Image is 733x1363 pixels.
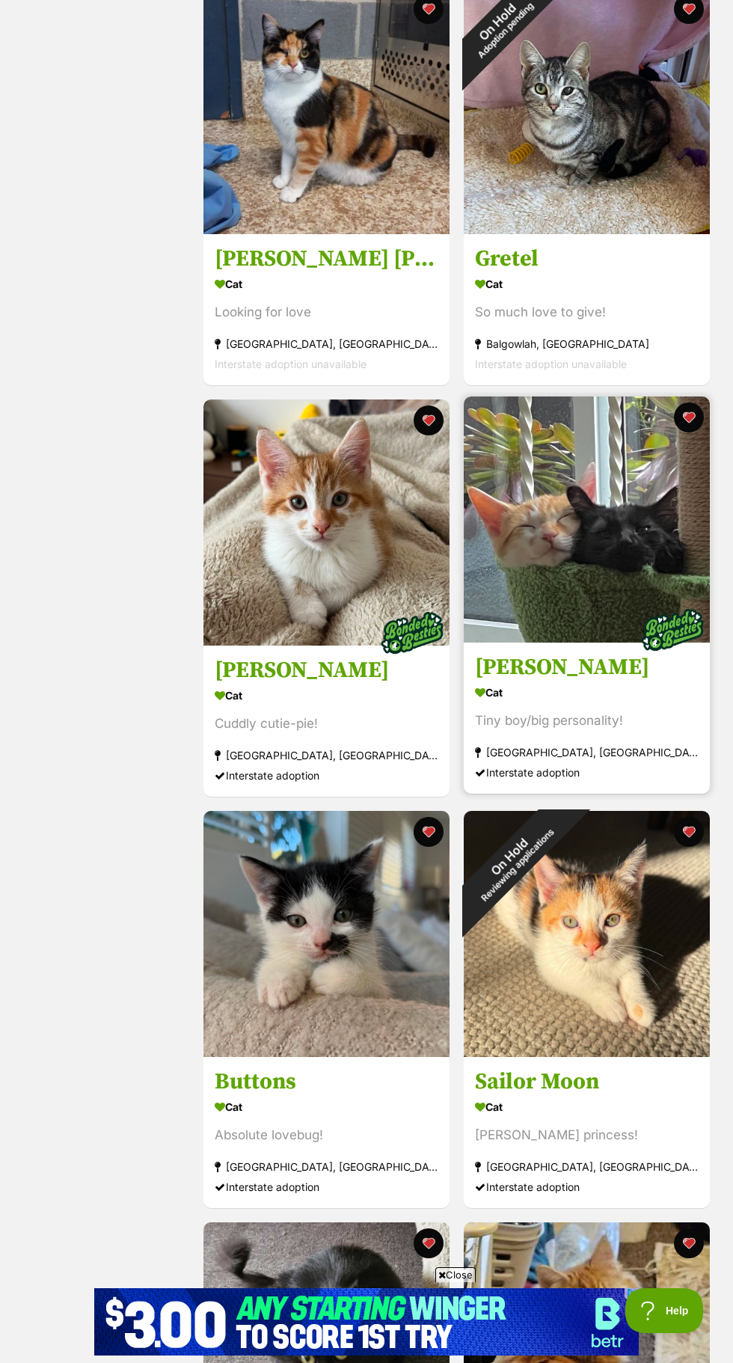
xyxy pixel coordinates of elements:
[475,762,699,782] div: Interstate adoption
[673,402,703,432] button: favourite
[475,358,627,370] span: Interstate adoption unavailable
[475,1096,699,1118] div: Cat
[215,245,438,273] h3: [PERSON_NAME] [PERSON_NAME]
[475,742,699,762] div: [GEOGRAPHIC_DATA], [GEOGRAPHIC_DATA]
[414,1228,444,1258] button: favourite
[94,1288,639,1356] iframe: Advertisement
[215,765,438,785] div: Interstate adoption
[464,1044,710,1059] a: On HoldReviewing applications
[625,1288,703,1333] iframe: Help Scout Beacon - Open
[203,233,450,385] a: [PERSON_NAME] [PERSON_NAME] Cat Looking for love [GEOGRAPHIC_DATA], [GEOGRAPHIC_DATA] Interstate ...
[634,592,709,667] img: bonded besties
[215,1125,438,1145] div: Absolute lovebug!
[203,1056,450,1208] a: Buttons Cat Absolute lovebug! [GEOGRAPHIC_DATA], [GEOGRAPHIC_DATA] Interstate adoption favourite
[203,645,450,797] a: [PERSON_NAME] Cat Cuddly cutie-pie! [GEOGRAPHIC_DATA], [GEOGRAPHIC_DATA] Interstate adoption favo...
[464,1056,710,1208] a: Sailor Moon Cat [PERSON_NAME] princess! [GEOGRAPHIC_DATA], [GEOGRAPHIC_DATA] Interstate adoption ...
[430,777,595,943] div: On Hold
[475,1157,699,1177] div: [GEOGRAPHIC_DATA], [GEOGRAPHIC_DATA]
[375,595,450,670] img: bonded besties
[215,1177,438,1197] div: Interstate adoption
[475,245,699,273] h3: Gretel
[215,714,438,734] div: Cuddly cutie-pie!
[475,681,699,703] div: Cat
[479,827,556,904] span: Reviewing applications
[464,811,710,1057] img: Sailor Moon
[475,302,699,322] div: So much love to give!
[475,273,699,295] div: Cat
[414,817,444,847] button: favourite
[464,642,710,794] a: [PERSON_NAME] Cat Tiny boy/big personality! [GEOGRAPHIC_DATA], [GEOGRAPHIC_DATA] Interstate adopt...
[475,334,699,354] div: Balgowlah, [GEOGRAPHIC_DATA]
[414,405,444,435] button: favourite
[673,1228,703,1258] button: favourite
[464,233,710,385] a: Gretel Cat So much love to give! Balgowlah, [GEOGRAPHIC_DATA] Interstate adoption unavailable fav...
[215,334,438,354] div: [GEOGRAPHIC_DATA], [GEOGRAPHIC_DATA]
[464,396,710,643] img: Zora
[215,1096,438,1118] div: Cat
[215,302,438,322] div: Looking for love
[215,358,366,370] span: Interstate adoption unavailable
[215,1068,438,1096] h3: Buttons
[203,399,450,646] img: Rito
[215,656,438,684] h3: [PERSON_NAME]
[475,1125,699,1145] div: [PERSON_NAME] princess!
[215,273,438,295] div: Cat
[673,817,703,847] button: favourite
[215,684,438,706] div: Cat
[475,1177,699,1197] div: Interstate adoption
[475,711,699,731] div: Tiny boy/big personality!
[435,1267,476,1282] span: Close
[215,1157,438,1177] div: [GEOGRAPHIC_DATA], [GEOGRAPHIC_DATA]
[215,745,438,765] div: [GEOGRAPHIC_DATA], [GEOGRAPHIC_DATA]
[475,653,699,681] h3: [PERSON_NAME]
[464,222,710,237] a: On HoldAdoption pending
[475,1068,699,1096] h3: Sailor Moon
[203,811,450,1057] img: Buttons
